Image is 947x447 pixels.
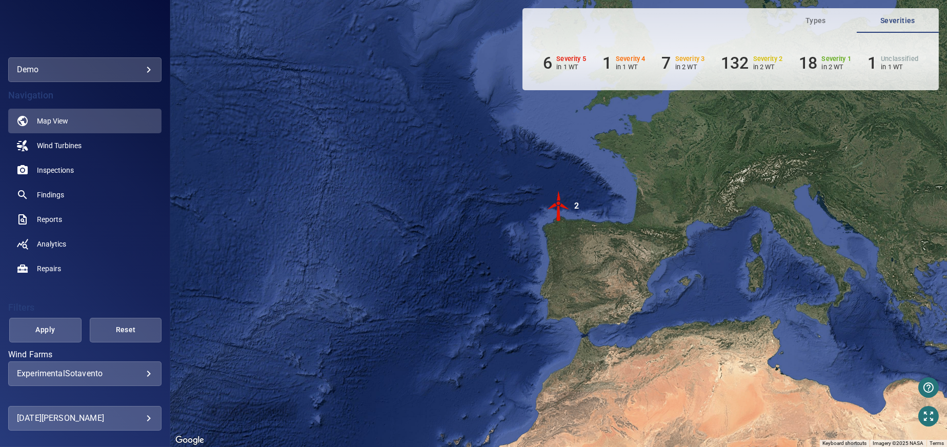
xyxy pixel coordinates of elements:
h6: 1 [868,53,877,73]
h6: Severity 5 [556,55,586,63]
li: Severity 3 [662,53,705,73]
button: Reset [90,318,162,342]
h6: 1 [602,53,612,73]
span: Imagery ©2025 NASA [873,440,923,446]
a: findings noActive [8,182,162,207]
span: Analytics [37,239,66,249]
li: Severity 1 [799,53,851,73]
div: [DATE][PERSON_NAME] [17,410,153,426]
div: demo [8,57,162,82]
a: analytics noActive [8,232,162,256]
div: 2 [574,191,579,221]
div: ExperimentalSotavento [17,369,153,378]
label: Wind Farms [8,351,162,359]
img: windFarmIconCat5.svg [543,191,574,221]
h6: Severity 4 [616,55,646,63]
a: windturbines noActive [8,133,162,158]
p: in 1 WT [616,63,646,71]
a: Open this area in Google Maps (opens a new window) [173,434,207,447]
span: Findings [37,190,64,200]
div: demo [17,62,153,78]
a: inspections noActive [8,158,162,182]
h6: Severity 2 [753,55,783,63]
h4: Navigation [8,90,162,100]
h6: Severity 3 [675,55,705,63]
h6: Unclassified [881,55,918,63]
li: Severity 2 [721,53,782,73]
span: Map View [37,116,68,126]
p: in 2 WT [753,63,783,71]
div: Wind Farms [8,361,162,386]
li: Severity 4 [602,53,646,73]
span: Apply [22,323,69,336]
span: Repairs [37,263,61,274]
a: map active [8,109,162,133]
gmp-advanced-marker: 2 [543,191,574,223]
span: Types [781,14,851,27]
a: Terms (opens in new tab) [930,440,944,446]
h6: Severity 1 [822,55,852,63]
img: demo-logo [64,26,106,36]
a: repairs noActive [8,256,162,281]
h6: 7 [662,53,671,73]
span: Inspections [37,165,74,175]
span: Reset [103,323,149,336]
h6: 18 [799,53,817,73]
li: Severity Unclassified [868,53,918,73]
img: Google [173,434,207,447]
button: Apply [9,318,82,342]
a: reports noActive [8,207,162,232]
h6: 6 [543,53,552,73]
span: Severities [863,14,933,27]
p: in 1 WT [556,63,586,71]
p: in 2 WT [675,63,705,71]
li: Severity 5 [543,53,586,73]
span: Wind Turbines [37,140,82,151]
button: Keyboard shortcuts [822,440,867,447]
span: Reports [37,214,62,225]
h4: Filters [8,302,162,313]
p: in 2 WT [822,63,852,71]
h6: 132 [721,53,749,73]
p: in 1 WT [881,63,918,71]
